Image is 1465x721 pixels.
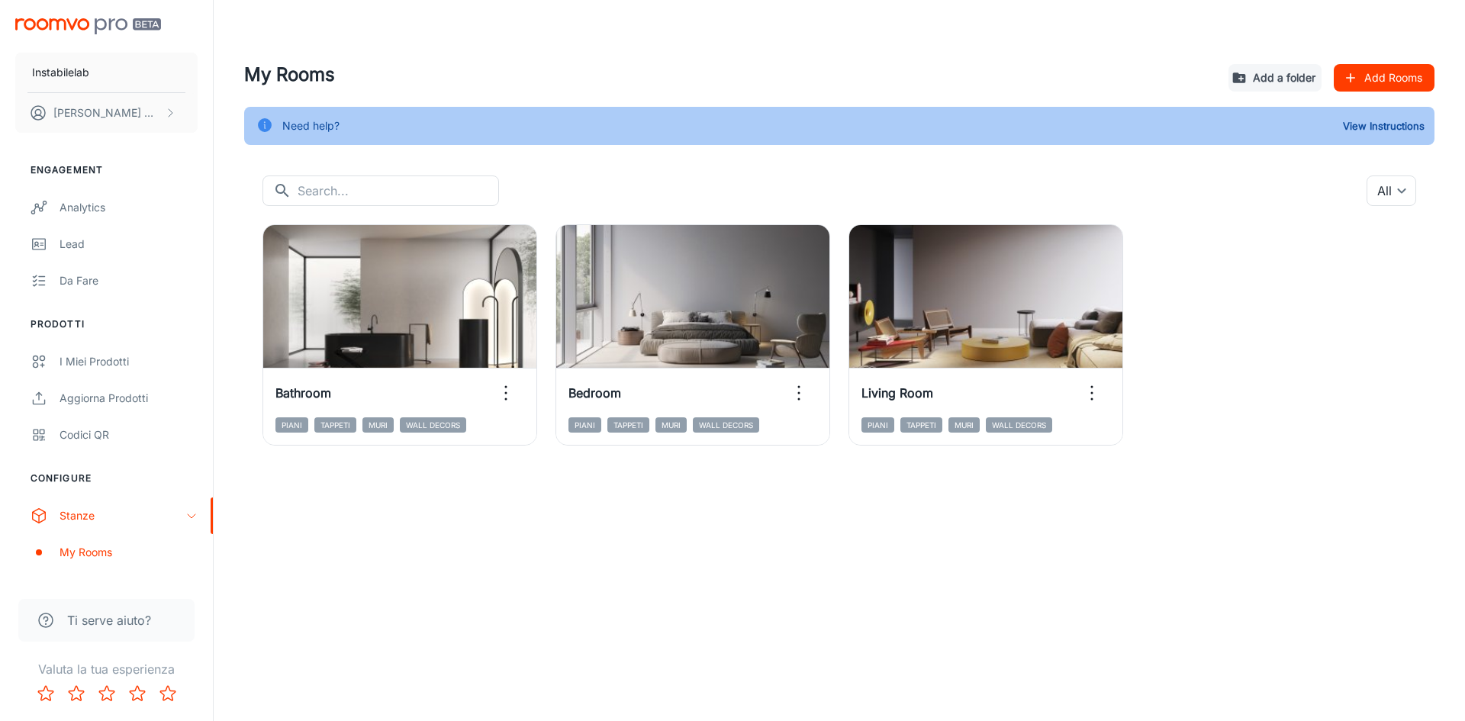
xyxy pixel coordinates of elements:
[60,353,198,370] div: I miei prodotti
[607,417,649,433] span: Tappeti
[568,417,601,433] span: Piani
[298,175,499,206] input: Search...
[60,426,198,443] div: Codici QR
[60,199,198,216] div: Analytics
[861,384,933,402] h6: Living Room
[275,384,331,402] h6: Bathroom
[275,417,308,433] span: Piani
[1367,175,1416,206] div: All
[1334,64,1434,92] button: Add Rooms
[861,417,894,433] span: Piani
[986,417,1052,433] span: Wall Decors
[282,111,340,140] div: Need help?
[53,105,161,121] p: [PERSON_NAME] Menin
[900,417,942,433] span: Tappeti
[32,64,89,81] p: Instabilelab
[314,417,356,433] span: Tappeti
[568,384,621,402] h6: Bedroom
[655,417,687,433] span: Muri
[60,507,185,524] div: Stanze
[15,53,198,92] button: Instabilelab
[60,390,198,407] div: Aggiorna prodotti
[693,417,759,433] span: Wall Decors
[60,272,198,289] div: Da fare
[362,417,394,433] span: Muri
[244,61,1216,89] h4: My Rooms
[60,236,198,253] div: Lead
[15,93,198,133] button: [PERSON_NAME] Menin
[1339,114,1428,137] button: View Instructions
[1228,64,1322,92] button: Add a folder
[400,417,466,433] span: Wall Decors
[948,417,980,433] span: Muri
[15,18,161,34] img: Roomvo PRO Beta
